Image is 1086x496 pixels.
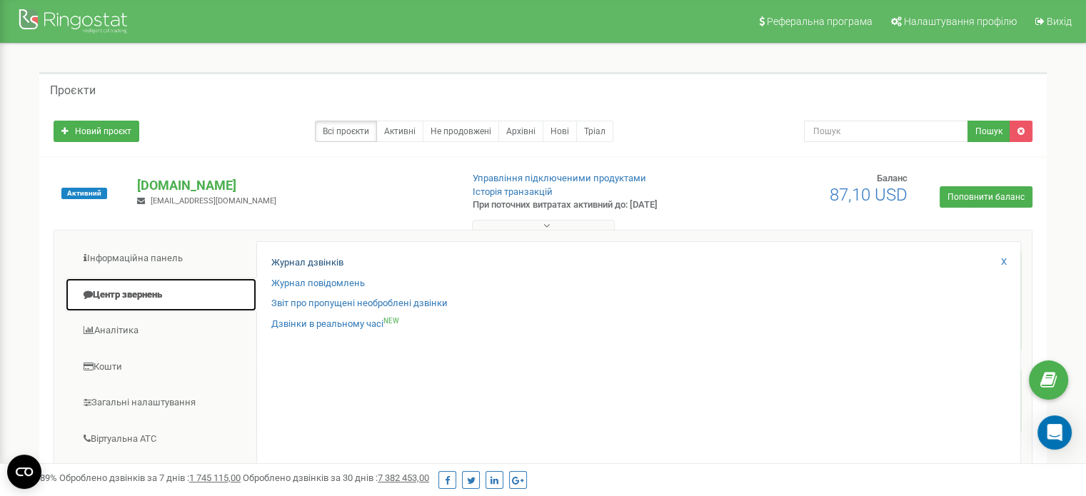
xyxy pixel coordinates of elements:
a: Історія транзакцій [473,186,553,197]
span: 87,10 USD [830,185,907,205]
button: Open CMP widget [7,455,41,489]
span: Реферальна програма [767,16,873,27]
a: Не продовжені [423,121,499,142]
a: Аналiтика [65,313,257,348]
a: Архівні [498,121,543,142]
sup: NEW [383,317,399,325]
a: Журнал повідомлень [271,277,365,290]
span: Оброблено дзвінків за 7 днів : [59,472,241,483]
a: Нові [543,121,577,142]
div: Open Intercom Messenger [1037,415,1072,450]
a: Інформаційна панель [65,241,257,276]
span: Налаштування профілю [904,16,1017,27]
a: Звіт про пропущені необроблені дзвінки [271,297,448,310]
a: Віртуальна АТС [65,422,257,457]
a: Поповнити баланс [940,186,1032,208]
h5: Проєкти [50,84,96,97]
p: При поточних витратах активний до: [DATE] [473,198,701,212]
span: Баланс [877,173,907,183]
a: Кошти [65,350,257,385]
u: 1 745 115,00 [189,472,241,483]
a: Журнал дзвінків [271,256,343,270]
a: Центр звернень [65,278,257,313]
button: Пошук [967,121,1010,142]
a: Управління підключеними продуктами [473,173,646,183]
a: X [1001,255,1007,269]
p: [DOMAIN_NAME] [137,176,449,195]
a: Тріал [576,121,613,142]
a: Дзвінки в реальному часіNEW [271,318,399,331]
span: Оброблено дзвінків за 30 днів : [243,472,429,483]
span: Активний [61,188,107,199]
a: Активні [376,121,423,142]
a: Загальні налаштування [65,385,257,420]
a: Новий проєкт [54,121,139,142]
a: Всі проєкти [315,121,377,142]
a: Наскрізна аналітика [65,457,257,492]
input: Пошук [804,121,968,142]
span: Вихід [1047,16,1072,27]
span: [EMAIL_ADDRESS][DOMAIN_NAME] [151,196,276,206]
u: 7 382 453,00 [378,472,429,483]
